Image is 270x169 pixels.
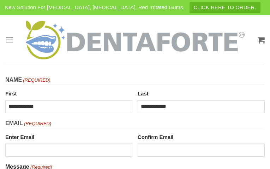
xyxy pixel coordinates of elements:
label: Enter Email [5,131,132,141]
label: Last [138,88,265,98]
a: CLICK HERE TO ORDER. [190,2,260,13]
a: View cart [258,32,265,48]
span: (Required) [23,77,50,84]
img: DENTAFORTE™ [26,21,245,59]
legend: Name [5,75,265,85]
label: First [5,88,132,98]
label: Confirm Email [138,131,265,141]
a: Menu [5,31,14,48]
span: (Required) [23,120,51,128]
legend: Email [5,119,265,128]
